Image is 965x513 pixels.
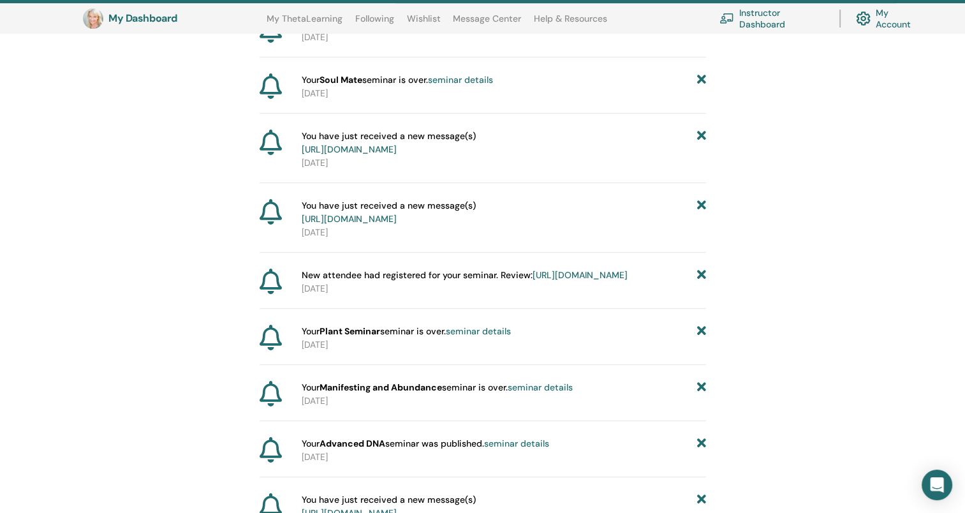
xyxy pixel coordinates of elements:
[534,13,607,34] a: Help & Resources
[302,31,706,44] p: [DATE]
[533,269,628,281] a: [URL][DOMAIN_NAME]
[302,144,397,155] a: [URL][DOMAIN_NAME]
[302,338,706,352] p: [DATE]
[453,13,521,34] a: Message Center
[922,470,952,500] div: Open Intercom Messenger
[508,382,573,393] a: seminar details
[302,381,573,394] span: Your seminar is over.
[320,74,362,85] strong: Soul Mate
[302,226,706,239] p: [DATE]
[320,438,385,449] strong: Advanced DNA
[484,438,549,449] a: seminar details
[719,4,824,33] a: Instructor Dashboard
[108,13,236,25] h3: My Dashboard
[446,325,511,337] a: seminar details
[302,394,706,408] p: [DATE]
[407,13,441,34] a: Wishlist
[83,8,103,29] img: default.jpg
[267,13,343,34] a: My ThetaLearning
[719,13,734,24] img: chalkboard-teacher.svg
[302,437,549,450] span: Your seminar was published.
[302,450,706,464] p: [DATE]
[320,382,442,393] strong: Manifesting and Abundance
[302,213,397,225] a: [URL][DOMAIN_NAME]
[355,13,394,34] a: Following
[320,325,380,337] strong: Plant Seminar
[302,87,706,100] p: [DATE]
[302,199,476,226] span: You have just received a new message(s)
[302,156,706,170] p: [DATE]
[856,4,924,33] a: My Account
[302,282,706,295] p: [DATE]
[302,130,476,156] span: You have just received a new message(s)
[302,325,511,338] span: Your seminar is over.
[856,8,871,29] img: cog.svg
[428,74,493,85] a: seminar details
[302,73,493,87] span: Your seminar is over.
[302,269,628,282] span: New attendee had registered for your seminar. Review:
